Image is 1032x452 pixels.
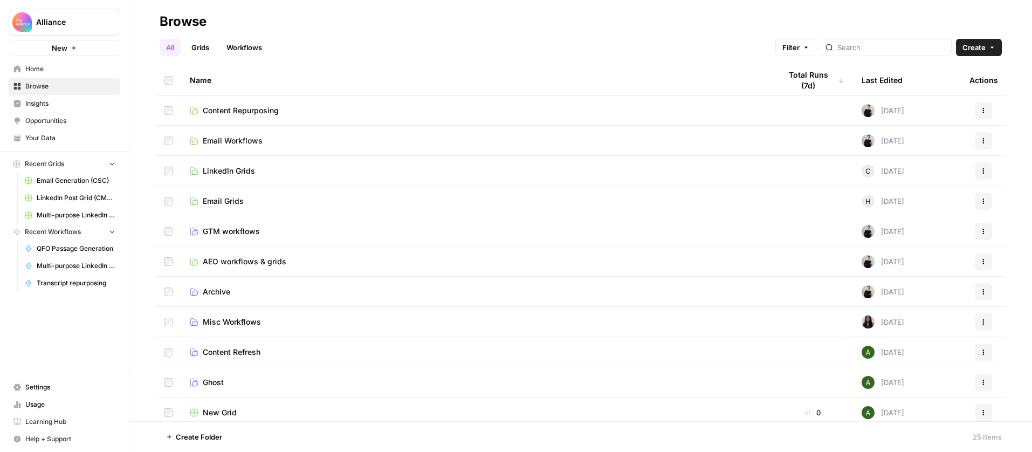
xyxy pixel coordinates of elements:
div: Browse [160,13,207,30]
a: Learning Hub [9,413,120,430]
div: Total Runs (7d) [781,65,844,95]
a: Settings [9,379,120,396]
span: Misc Workflows [203,317,261,327]
a: Content Refresh [190,347,763,358]
span: H [865,196,871,207]
span: GTM workflows [203,226,260,237]
button: Recent Workflows [9,224,120,240]
div: [DATE] [862,406,904,419]
button: New [9,40,120,56]
span: Help + Support [25,434,115,444]
a: Transcript repurposing [20,275,120,292]
div: [DATE] [862,316,904,328]
span: AEO workflows & grids [203,256,286,267]
img: d65nc20463hou62czyfowuui0u3g [862,376,875,389]
img: rzyuksnmva7rad5cmpd7k6b2ndco [862,285,875,298]
span: Multi-purpose LinkedIn Workflow Grid [37,210,115,220]
span: QFO Passage Generation [37,244,115,254]
a: Email Workflows [190,135,763,146]
div: [DATE] [862,165,904,177]
span: Content Repurposing [203,105,279,116]
span: Your Data [25,133,115,143]
span: Learning Hub [25,417,115,427]
span: Recent Grids [25,159,64,169]
span: New [52,43,67,53]
a: Content Repurposing [190,105,763,116]
span: C [865,166,871,176]
a: Multi-purpose LinkedIn Workflow Grid [20,207,120,224]
div: 0 [781,407,844,418]
img: Alliance Logo [12,12,32,32]
div: [DATE] [862,134,904,147]
a: Grids [185,39,216,56]
span: Email Workflows [203,135,263,146]
span: Email Grids [203,196,244,207]
span: Archive [203,286,230,297]
div: 25 Items [973,432,1002,442]
img: rzyuksnmva7rad5cmpd7k6b2ndco [862,104,875,117]
a: New Grid [190,407,763,418]
button: Recent Grids [9,156,120,172]
button: Create Folder [160,428,229,446]
a: Home [9,60,120,78]
span: New Grid [203,407,237,418]
div: [DATE] [862,346,904,359]
img: rzyuksnmva7rad5cmpd7k6b2ndco [862,134,875,147]
button: Filter [775,39,816,56]
div: Last Edited [862,65,903,95]
span: Create Folder [176,432,222,442]
a: Email Grids [190,196,763,207]
a: Archive [190,286,763,297]
span: Recent Workflows [25,227,81,237]
a: Workflows [220,39,269,56]
a: Browse [9,78,120,95]
a: Your Data [9,129,120,147]
span: Alliance [36,17,101,28]
span: Transcript repurposing [37,278,115,288]
a: Email Generation (CSC) [20,172,120,189]
span: Multi-purpose LinkedIn Workflow [37,261,115,271]
span: LinkedIn Post Grid (CMOA) [37,193,115,203]
a: All [160,39,181,56]
a: Insights [9,95,120,112]
div: [DATE] [862,285,904,298]
span: Usage [25,400,115,409]
div: Name [190,65,763,95]
img: d65nc20463hou62czyfowuui0u3g [862,346,875,359]
a: LinkedIn Post Grid (CMOA) [20,189,120,207]
span: Settings [25,382,115,392]
a: Usage [9,396,120,413]
img: d65nc20463hou62czyfowuui0u3g [862,406,875,419]
div: [DATE] [862,104,904,117]
a: Multi-purpose LinkedIn Workflow [20,257,120,275]
img: rzyuksnmva7rad5cmpd7k6b2ndco [862,255,875,268]
a: LinkedIn Grids [190,166,763,176]
span: Insights [25,99,115,108]
span: Create [962,42,986,53]
span: Content Refresh [203,347,260,358]
a: GTM workflows [190,226,763,237]
button: Help + Support [9,430,120,448]
input: Search [837,42,947,53]
a: AEO workflows & grids [190,256,763,267]
div: [DATE] [862,255,904,268]
a: QFO Passage Generation [20,240,120,257]
span: Ghost [203,377,224,388]
a: Misc Workflows [190,317,763,327]
div: [DATE] [862,225,904,238]
span: Home [25,64,115,74]
a: Opportunities [9,112,120,129]
div: Actions [969,65,998,95]
div: [DATE] [862,376,904,389]
span: Browse [25,81,115,91]
a: Ghost [190,377,763,388]
span: Opportunities [25,116,115,126]
button: Workspace: Alliance [9,9,120,36]
span: Filter [782,42,800,53]
img: rox323kbkgutb4wcij4krxobkpon [862,316,875,328]
button: Create [956,39,1002,56]
img: rzyuksnmva7rad5cmpd7k6b2ndco [862,225,875,238]
span: LinkedIn Grids [203,166,255,176]
span: Email Generation (CSC) [37,176,115,186]
div: [DATE] [862,195,904,208]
